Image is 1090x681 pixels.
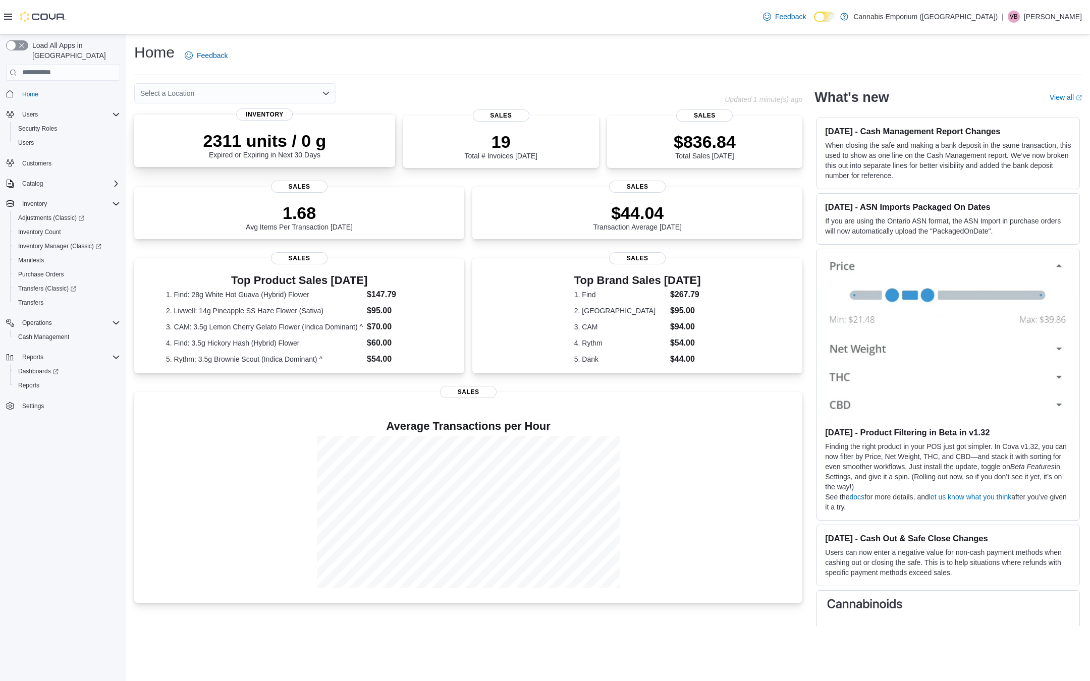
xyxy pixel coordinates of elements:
span: Transfers [14,297,120,309]
button: Manifests [10,253,124,267]
span: Purchase Orders [18,270,64,278]
div: Victoria Buono [1008,11,1020,23]
span: Security Roles [14,123,120,135]
span: Operations [18,317,120,329]
span: Home [22,90,38,98]
span: Users [14,137,120,149]
span: Reports [14,379,120,391]
p: 1.68 [246,203,353,223]
button: Reports [2,350,124,364]
span: Feedback [775,12,806,22]
a: Purchase Orders [14,268,68,280]
a: Feedback [181,45,232,66]
button: Settings [2,399,124,413]
button: Purchase Orders [10,267,124,281]
span: Inventory [22,200,47,208]
span: Manifests [14,254,120,266]
dt: 2. [GEOGRAPHIC_DATA] [574,306,666,316]
button: Home [2,87,124,101]
span: Adjustments (Classic) [14,212,120,224]
a: Reports [14,379,43,391]
p: Cannabis Emporium ([GEOGRAPHIC_DATA]) [853,11,998,23]
em: Beta Features [1010,463,1055,471]
dd: $95.00 [670,305,701,317]
span: Transfers [18,299,43,307]
span: Transfers (Classic) [18,285,76,293]
svg: External link [1076,95,1082,101]
span: Sales [609,181,666,193]
button: Reports [10,378,124,392]
p: $836.84 [674,132,736,152]
a: Transfers (Classic) [10,281,124,296]
button: Inventory [2,197,124,211]
span: Customers [18,157,120,169]
span: Operations [22,319,52,327]
dd: $54.00 [670,337,701,349]
button: Inventory Count [10,225,124,239]
span: Manifests [18,256,44,264]
button: Security Roles [10,122,124,136]
span: Sales [473,109,529,122]
p: 19 [465,132,537,152]
button: Users [18,108,42,121]
h3: [DATE] - ASN Imports Packaged On Dates [825,202,1071,212]
h2: What's new [814,89,889,105]
span: Sales [271,252,328,264]
a: Dashboards [10,364,124,378]
p: See the for more details, and after you’ve given it a try. [825,492,1071,512]
h3: Top Brand Sales [DATE] [574,274,701,287]
button: Catalog [18,178,47,190]
span: Transfers (Classic) [14,282,120,295]
div: Total # Invoices [DATE] [465,132,537,160]
button: Users [10,136,124,150]
a: Dashboards [14,365,63,377]
dd: $60.00 [367,337,432,349]
div: Transaction Average [DATE] [593,203,682,231]
a: View allExternal link [1050,93,1082,101]
button: Catalog [2,177,124,191]
div: Expired or Expiring in Next 30 Days [203,131,326,159]
span: VB [1010,11,1018,23]
span: Home [18,88,120,100]
button: Cash Management [10,330,124,344]
dd: $70.00 [367,321,432,333]
span: Users [18,108,120,121]
span: Cash Management [14,331,120,343]
a: Adjustments (Classic) [14,212,88,224]
dt: 1. Find [574,290,666,300]
button: Operations [2,316,124,330]
dt: 5. Dank [574,354,666,364]
dt: 2. Livwell: 14g Pineapple SS Haze Flower (Sativa) [166,306,363,316]
span: Adjustments (Classic) [18,214,84,222]
p: Finding the right product in your POS just got simpler. In Cova v1.32, you can now filter by Pric... [825,441,1071,492]
span: Inventory [18,198,120,210]
span: Dashboards [14,365,120,377]
p: | [1002,11,1004,23]
p: Updated 1 minute(s) ago [725,95,802,103]
h3: [DATE] - Cash Management Report Changes [825,126,1071,136]
div: Total Sales [DATE] [674,132,736,160]
span: Load All Apps in [GEOGRAPHIC_DATA] [28,40,120,61]
span: Customers [22,159,51,167]
p: If you are using the Ontario ASN format, the ASN Import in purchase orders will now automatically... [825,216,1071,236]
a: Adjustments (Classic) [10,211,124,225]
span: Catalog [18,178,120,190]
a: Manifests [14,254,48,266]
a: Feedback [759,7,810,27]
button: Users [2,107,124,122]
button: Reports [18,351,47,363]
h3: [DATE] - Product Filtering in Beta in v1.32 [825,427,1071,437]
span: Users [22,110,38,119]
button: Customers [2,156,124,171]
span: Inventory [236,108,293,121]
h1: Home [134,42,175,63]
span: Sales [440,386,497,398]
span: Users [18,139,34,147]
a: Customers [18,157,56,169]
dt: 4. Rythm [574,338,666,348]
input: Dark Mode [814,12,835,22]
dt: 3. CAM [574,322,666,332]
dd: $95.00 [367,305,432,317]
dt: 5. Rythm: 3.5g Brownie Scout (Indica Dominant) ^ [166,354,363,364]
